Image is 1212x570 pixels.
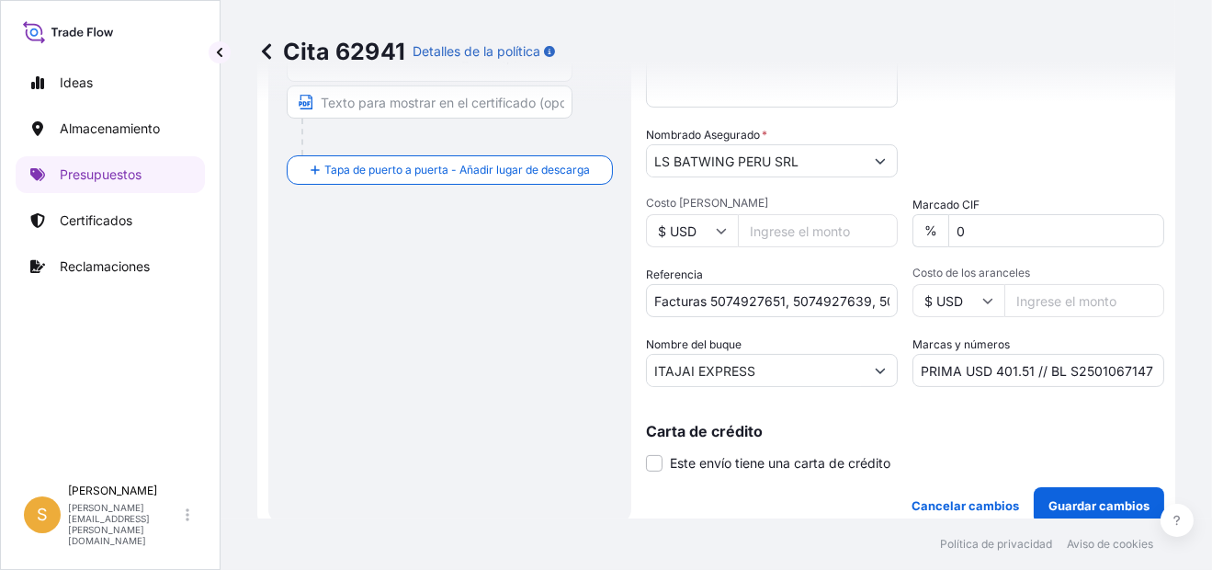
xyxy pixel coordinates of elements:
[1048,496,1150,515] p: Guardar cambios
[670,454,890,473] span: Este envío tiene una carta de crédito
[60,74,93,92] p: Ideas
[60,257,150,276] p: Reclamaciones
[646,424,1164,439] p: Carta de crédito
[68,502,182,546] p: [PERSON_NAME][EMAIL_ADDRESS][PERSON_NAME][DOMAIN_NAME]
[912,496,1019,515] p: Cancelar cambios
[912,354,1164,387] input: Número1, número2,...
[864,144,897,177] button: Mostrar sugerencias
[16,156,205,193] a: Presupuestos
[60,165,142,184] p: Presupuestos
[646,284,898,317] input: Su referencia interna
[60,120,160,138] p: Almacenamiento
[897,487,1034,524] button: Cancelar cambios
[1004,284,1164,317] input: Ingrese el monto
[646,336,742,354] label: Nombre del buque
[647,354,864,387] input: Escriba para buscar el nombre del buque o la OMI
[283,37,405,66] font: Cita 62941
[16,202,205,239] a: Certificados
[287,155,613,185] button: Tapa de puerto a puerta - Añadir lugar de descarga
[68,484,182,498] p: [PERSON_NAME]
[37,506,48,524] span: S
[16,248,205,285] a: Reclamaciones
[647,144,864,177] input: Nombre completo
[60,211,132,230] p: Certificados
[413,42,540,61] p: Detalles de la política
[324,161,590,179] span: Tapa de puerto a puerta - Añadir lugar de descarga
[646,266,703,284] label: Referencia
[912,336,1010,354] label: Marcas y números
[16,64,205,101] a: Ideas
[912,214,948,247] div: %
[864,354,897,387] button: Mostrar sugerencias
[940,537,1052,552] a: Política de privacidad
[1067,537,1153,552] a: Aviso de cookies
[912,266,1030,279] font: Costo de los aranceles
[16,110,205,147] a: Almacenamiento
[912,196,980,214] label: Marcado CIF
[646,128,760,142] font: Nombrado Asegurado
[948,214,1164,247] input: Ingrese porcentaje
[646,196,768,210] font: Costo [PERSON_NAME]
[1034,487,1164,524] button: Guardar cambios
[738,214,898,247] input: Ingrese el monto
